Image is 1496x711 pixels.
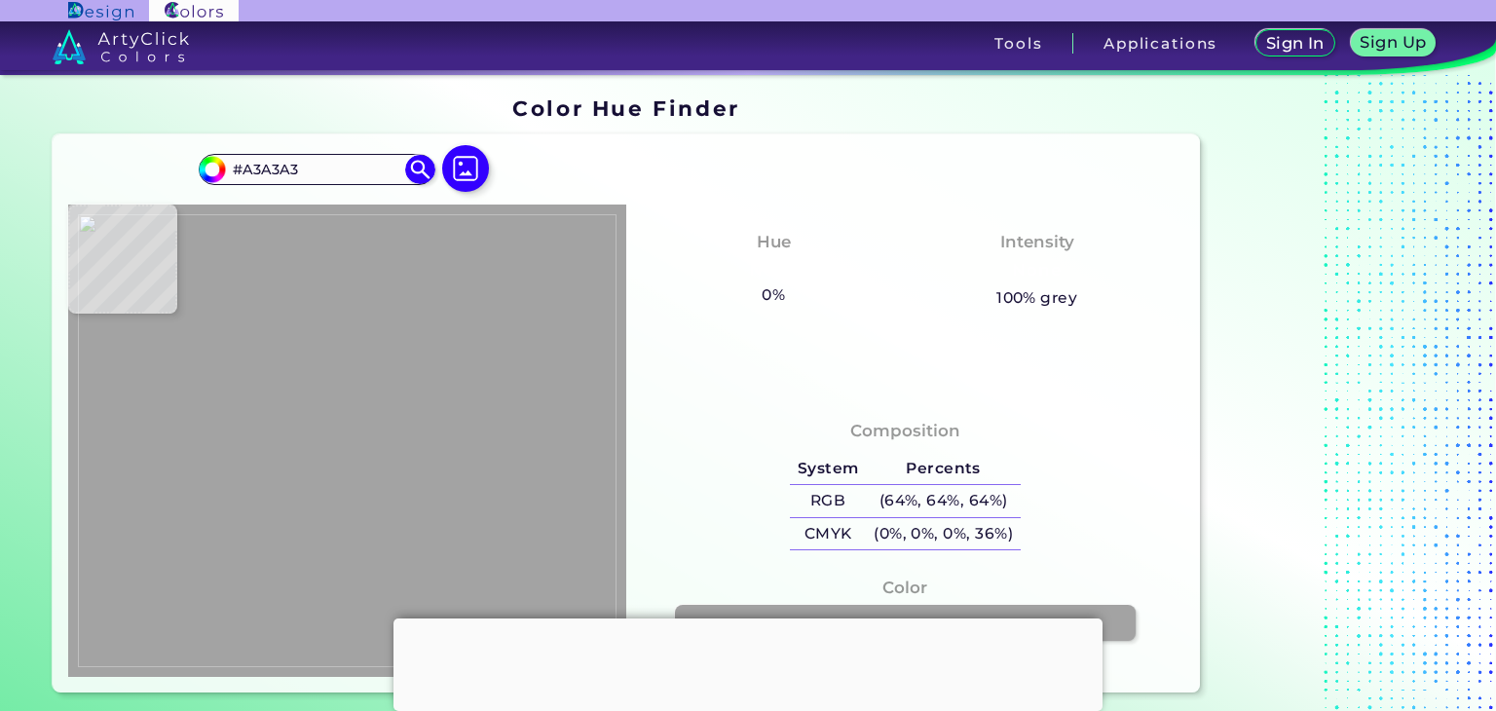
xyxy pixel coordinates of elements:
[226,157,407,183] input: type color..
[393,618,1103,706] iframe: Advertisement
[996,285,1077,311] h5: 100% grey
[866,518,1020,550] h5: (0%, 0%, 0%, 36%)
[994,36,1042,51] h3: Tools
[1004,259,1069,282] h3: None
[78,214,617,667] img: aff4c400-e297-4243-8bcb-a082ff4fd37f
[1259,31,1331,56] a: Sign In
[866,453,1020,485] h5: Percents
[790,518,866,550] h5: CMYK
[53,29,190,64] img: logo_artyclick_colors_white.svg
[1355,31,1432,56] a: Sign Up
[757,228,791,256] h4: Hue
[866,485,1020,517] h5: (64%, 64%, 64%)
[1269,36,1322,51] h5: Sign In
[741,259,806,282] h3: None
[1000,228,1074,256] h4: Intensity
[850,417,960,445] h4: Composition
[1103,36,1217,51] h3: Applications
[442,145,489,192] img: icon picture
[68,2,133,20] img: ArtyClick Design logo
[790,453,866,485] h5: System
[882,574,927,602] h4: Color
[1208,89,1451,699] iframe: Advertisement
[512,94,739,123] h1: Color Hue Finder
[405,155,434,184] img: icon search
[754,282,792,308] h5: 0%
[1364,35,1424,50] h5: Sign Up
[790,485,866,517] h5: RGB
